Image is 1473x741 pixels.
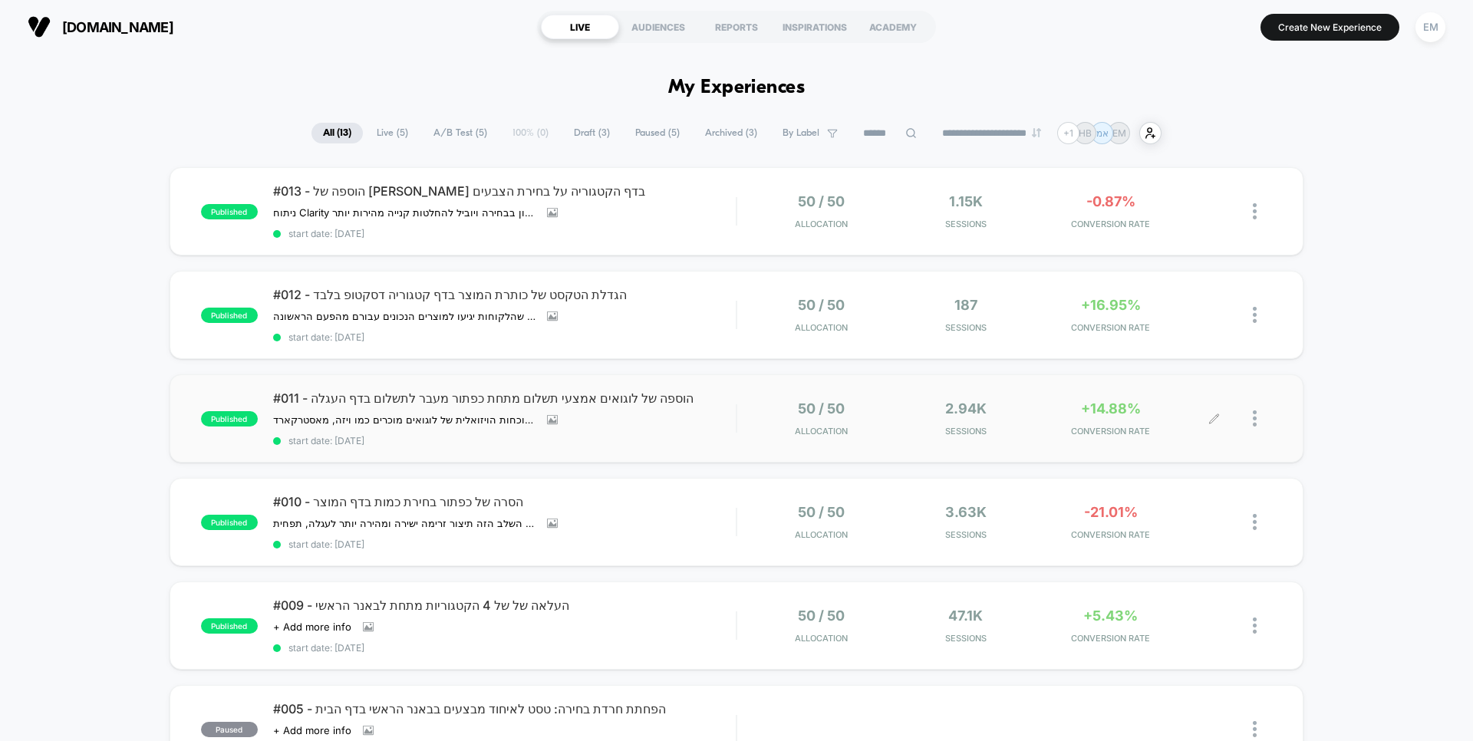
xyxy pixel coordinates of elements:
div: ACADEMY [854,15,932,39]
div: AUDIENCES [619,15,697,39]
span: -0.87% [1086,193,1135,209]
img: close [1253,617,1257,634]
p: אמ [1096,127,1109,139]
img: close [1253,514,1257,530]
span: 187 [954,297,977,313]
span: #012 - הגדלת הטקסט של כותרת המוצר בדף קטגוריה דסקטופ בלבד [273,287,736,302]
span: 50 / 50 [798,400,845,417]
span: start date: [DATE] [273,228,736,239]
span: ניתוח Clarity הראה שימוש ניכר בבורר הצבעים בדף הקטגוריה במובייל, אך ללא אינדיקציה ויזואלית ברורה ... [273,206,535,219]
div: EM [1415,12,1445,42]
span: Sessions [898,322,1035,333]
span: start date: [DATE] [273,642,736,654]
span: +16.95% [1081,297,1141,313]
span: #013 - הוספה של [PERSON_NAME] בדף הקטגוריה על בחירת הצבעים [273,183,736,199]
span: Archived ( 3 ) [694,123,769,143]
span: Allocation [795,529,848,540]
span: start date: [DATE] [273,538,736,550]
span: + Add more info [273,621,351,633]
span: paused [201,722,258,737]
span: 50 / 50 [798,608,845,624]
span: 3.63k [945,504,987,520]
span: CONVERSION RATE [1042,322,1179,333]
p: EM [1112,127,1126,139]
span: הסרת כפתור בחירת הכמות מדף המוצר תשפר את שיעור הוספת פריטים לעגלה. הנמקה: כפתור הכמות יוצר חיכוך ... [273,517,535,529]
span: published [201,411,258,426]
span: CONVERSION RATE [1042,529,1179,540]
span: #010 - הסרה של כפתור בחירת כמות בדף המוצר [273,494,736,509]
div: INSPIRATIONS [776,15,854,39]
span: Sessions [898,219,1035,229]
span: published [201,204,258,219]
span: start date: [DATE] [273,331,736,343]
span: CONVERSION RATE [1042,219,1179,229]
span: הגדלת גודל הכותרות של המוצרים בעמוד הקטגוריה בדסקטופ תשפר את שיעור הקליקים על המוצרים ותגביר את מ... [273,310,535,322]
span: #005 - הפחתת חרדת בחירה: טסט לאיחוד מבצעים בבאנר הראשי בדף הבית [273,701,736,716]
span: [DOMAIN_NAME] [62,19,173,35]
img: end [1032,128,1041,137]
button: Create New Experience [1260,14,1399,41]
span: 50 / 50 [798,193,845,209]
span: A/B Test ( 5 ) [422,123,499,143]
span: Allocation [795,322,848,333]
span: 2.94k [945,400,987,417]
span: Draft ( 3 ) [562,123,621,143]
div: REPORTS [697,15,776,39]
span: CONVERSION RATE [1042,633,1179,644]
h1: My Experiences [668,77,806,99]
span: 50 / 50 [798,297,845,313]
img: close [1253,203,1257,219]
img: close [1253,410,1257,426]
span: Paused ( 5 ) [624,123,691,143]
span: CONVERSION RATE [1042,426,1179,436]
span: start date: [DATE] [273,435,736,446]
span: -21.01% [1084,504,1138,520]
div: + 1 [1057,122,1079,144]
span: published [201,308,258,323]
span: Sessions [898,633,1035,644]
p: HB [1079,127,1092,139]
span: +14.88% [1081,400,1141,417]
span: published [201,515,258,530]
span: Sessions [898,529,1035,540]
span: 50 / 50 [798,504,845,520]
span: הוספת לוגואים של אמצעי התשלום מתחת לכפתור "מעבר לתשלום" תשפר את שיעור ההמרה מעגלה לרכישה. הנמקה: ... [273,413,535,426]
button: [DOMAIN_NAME] [23,15,178,39]
span: published [201,618,258,634]
span: + Add more info [273,724,351,736]
span: +5.43% [1083,608,1138,624]
img: Visually logo [28,15,51,38]
span: By Label [783,127,819,139]
span: 1.15k [949,193,983,209]
span: Live ( 5 ) [365,123,420,143]
span: #009 - העלאה של של 4 הקטגוריות מתחת לבאנר הראשי [273,598,736,613]
div: LIVE [541,15,619,39]
span: 47.1k [948,608,983,624]
img: close [1253,307,1257,323]
span: Allocation [795,219,848,229]
span: All ( 13 ) [311,123,363,143]
button: EM [1411,12,1450,43]
img: close [1253,721,1257,737]
span: Allocation [795,633,848,644]
span: Allocation [795,426,848,436]
span: #011 - הוספה של לוגואים אמצעי תשלום מתחת כפתור מעבר לתשלום בדף העגלה [273,390,736,406]
span: Sessions [898,426,1035,436]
